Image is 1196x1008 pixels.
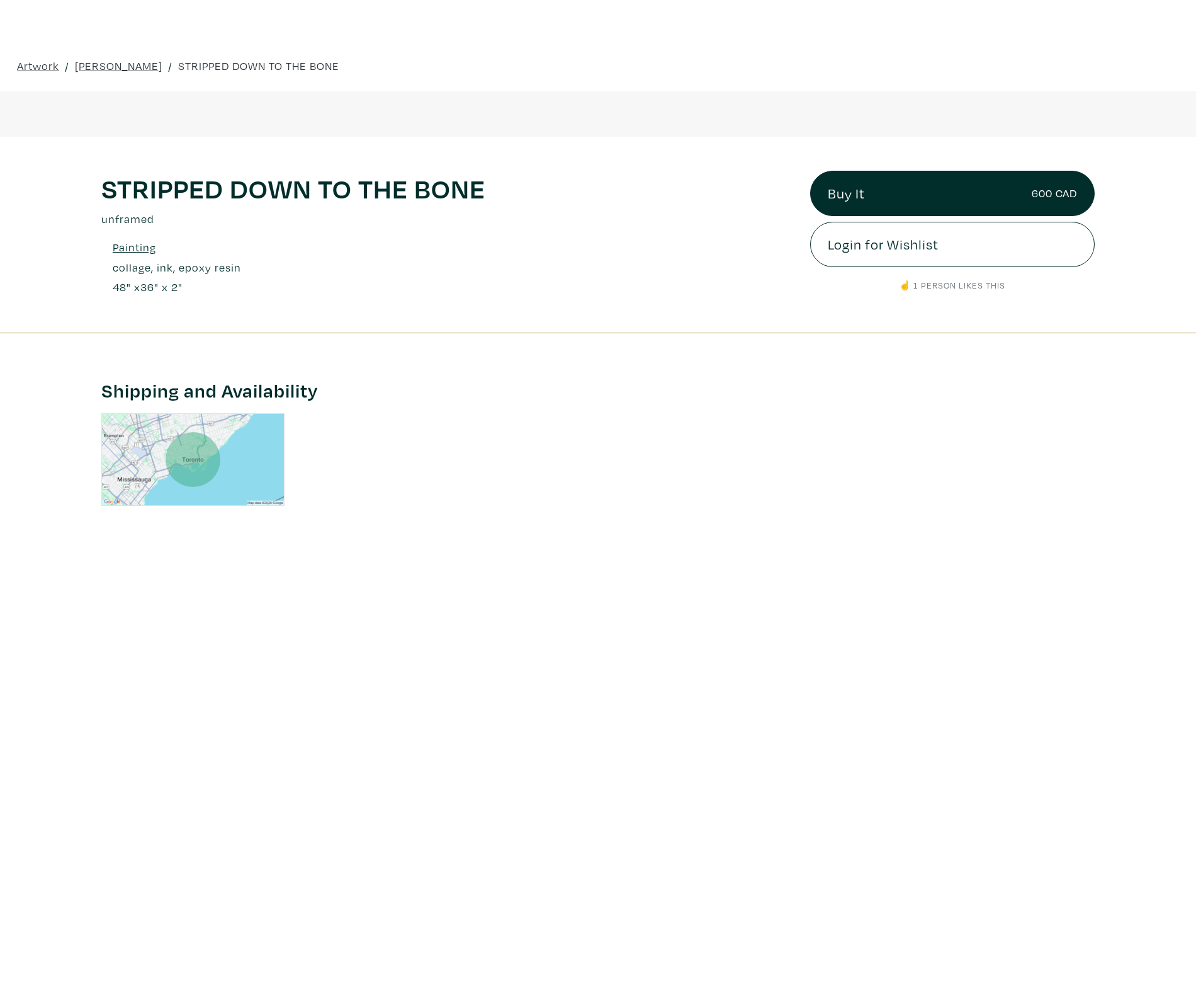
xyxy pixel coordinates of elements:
small: 600 CAD [1032,185,1077,202]
p: unframed [101,210,791,227]
span: 36 [140,280,154,294]
span: / [65,57,69,74]
span: 48 [113,280,127,294]
h3: Shipping and Availability [101,379,690,403]
a: Buy It600 CAD [810,171,1095,216]
div: " x " x 2" [113,278,183,295]
span: Login for Wishlist [828,234,939,255]
h1: STRIPPED DOWN TO THE BONE [101,171,791,205]
a: collage, ink, epoxy resin [113,259,241,276]
span: / [168,57,172,74]
a: [PERSON_NAME] [75,57,162,74]
a: Artwork [17,57,59,74]
p: ☝️ 1 person likes this [810,278,1095,292]
a: STRIPPED DOWN TO THE BONE [178,57,339,74]
img: staticmap [101,413,285,506]
a: Painting [113,239,156,256]
u: Painting [113,240,156,255]
a: Login for Wishlist [810,222,1095,267]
